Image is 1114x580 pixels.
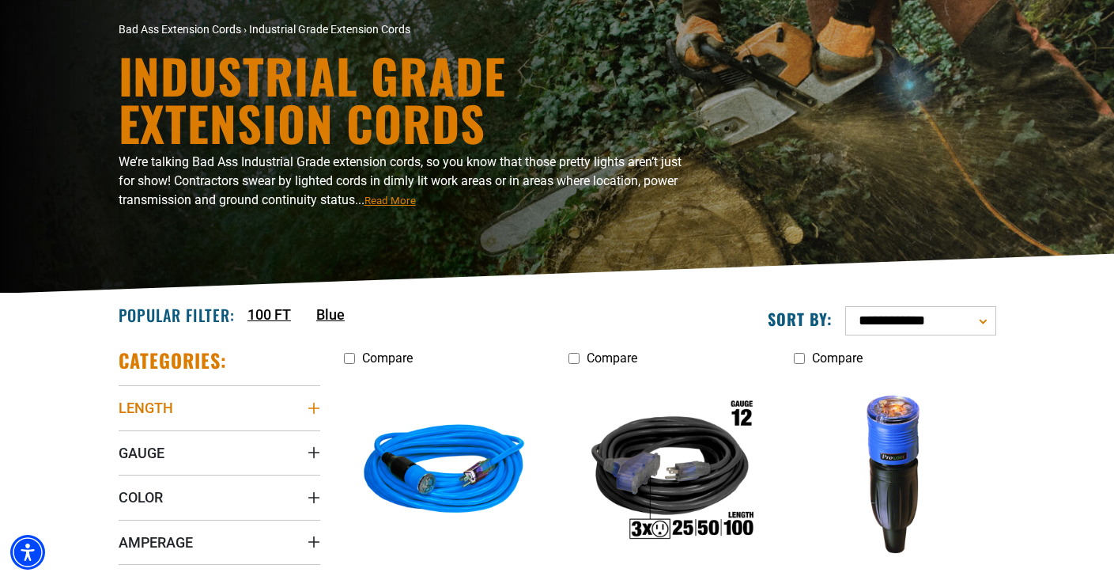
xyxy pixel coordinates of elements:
[587,351,637,366] span: Compare
[364,195,416,207] span: Read More
[119,348,228,373] h2: Categories:
[119,444,164,462] span: Gauge
[119,23,241,36] a: Bad Ass Extension Cords
[768,309,833,329] label: Sort by:
[119,430,320,475] summary: Gauge
[119,305,235,325] h2: Popular Filter:
[119,533,193,552] span: Amperage
[812,351,863,366] span: Compare
[249,23,410,36] span: Industrial Grade Extension Cords
[119,21,696,38] nav: breadcrumbs
[570,381,769,563] img: Outdoor Dual Lighted 3-Outlet Extension Cord w/ Safety CGM
[345,381,544,563] img: blue
[119,488,163,506] span: Color
[10,535,45,570] div: Accessibility Menu
[119,475,320,519] summary: Color
[119,51,696,146] h1: Industrial Grade Extension Cords
[795,381,995,563] img: DIY 15A-125V Click-to-Lock Lighted Connector
[244,23,247,36] span: ›
[119,153,696,210] p: We’re talking Bad Ass Industrial Grade extension cords, so you know that those pretty lights aren...
[247,304,291,325] a: 100 FT
[119,520,320,564] summary: Amperage
[362,351,413,366] span: Compare
[119,385,320,430] summary: Length
[119,399,173,417] span: Length
[316,304,345,325] a: Blue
